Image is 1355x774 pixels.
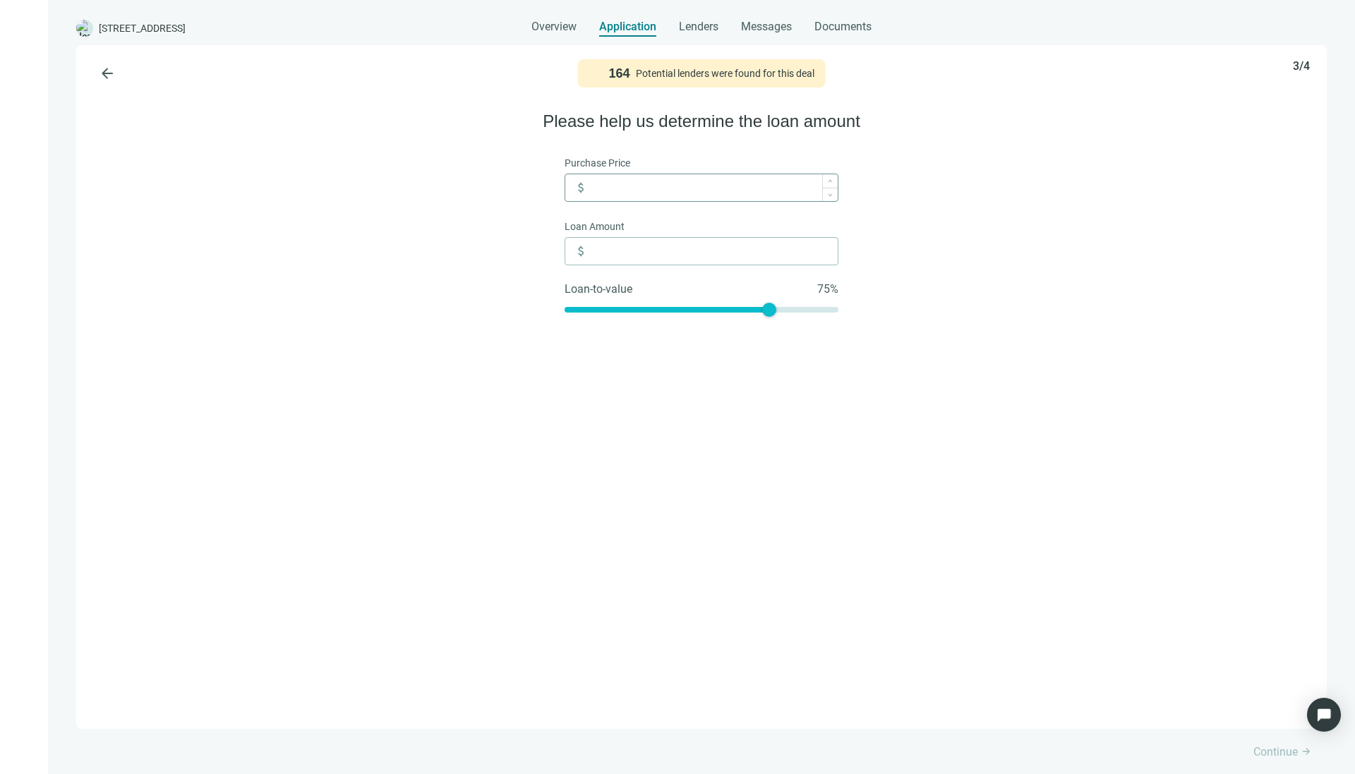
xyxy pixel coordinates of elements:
[822,174,838,188] span: Increase Value
[1307,698,1341,732] div: Open Intercom Messenger
[814,20,872,34] span: Documents
[565,282,632,296] span: Loan-to-value
[817,282,838,296] span: 75 %
[93,59,121,87] button: arrow_back
[828,179,833,183] span: up
[828,193,833,198] span: down
[679,20,718,34] span: Lenders
[99,65,116,82] span: arrow_back
[636,68,814,79] div: Potential lenders were found for this deal
[565,219,625,234] span: Loan Amount
[822,188,838,201] span: Decrease Value
[574,181,588,195] span: attach_money
[1293,59,1310,73] span: 3/4
[599,20,656,34] span: Application
[574,244,588,258] span: attach_money
[76,20,93,37] img: deal-logo
[741,20,792,34] span: Messages
[608,65,630,82] span: 164
[93,110,1310,133] h2: Please help us determine the loan amount
[531,20,577,34] span: Overview
[565,155,630,171] span: Purchase Price
[1239,737,1327,766] button: Continuearrow_forward
[99,21,186,35] span: [STREET_ADDRESS]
